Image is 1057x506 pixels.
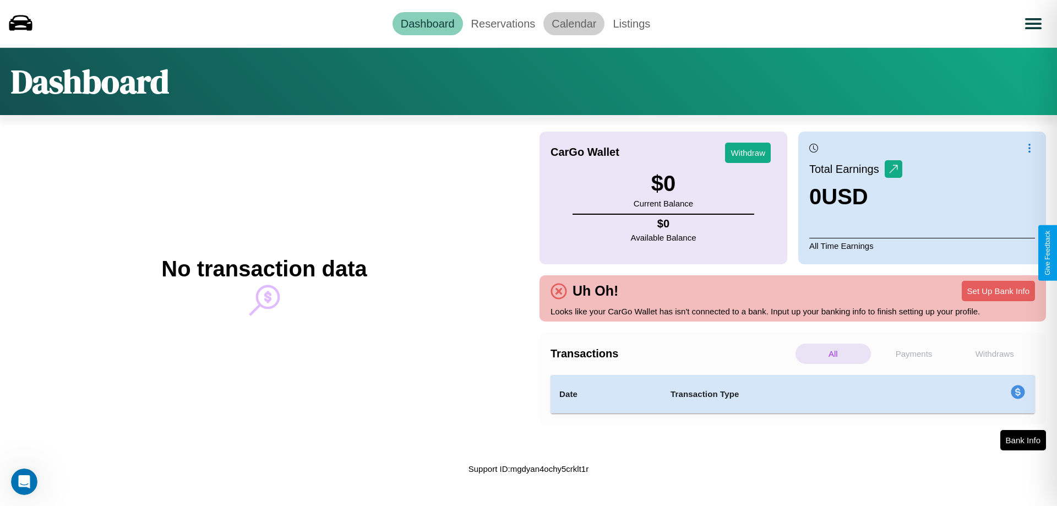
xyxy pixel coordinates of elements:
h4: Transactions [551,347,793,360]
p: Support ID: mgdyan4ochy5crklt1r [468,461,589,476]
h3: 0 USD [809,184,902,209]
h4: Date [559,388,653,401]
table: simple table [551,375,1035,413]
h4: Uh Oh! [567,283,624,299]
a: Dashboard [393,12,463,35]
a: Listings [604,12,658,35]
a: Calendar [543,12,604,35]
p: Withdraws [957,344,1032,364]
p: Available Balance [631,230,696,245]
button: Withdraw [725,143,771,163]
h4: Transaction Type [671,388,920,401]
p: Payments [876,344,952,364]
h4: $ 0 [631,217,696,230]
iframe: Intercom live chat [11,469,37,495]
button: Open menu [1018,8,1049,39]
h2: No transaction data [161,257,367,281]
a: Reservations [463,12,544,35]
p: All [796,344,871,364]
p: Current Balance [634,196,693,211]
p: Looks like your CarGo Wallet has isn't connected to a bank. Input up your banking info to finish ... [551,304,1035,319]
p: Total Earnings [809,159,885,179]
h4: CarGo Wallet [551,146,619,159]
button: Bank Info [1000,430,1046,450]
p: All Time Earnings [809,238,1035,253]
h3: $ 0 [634,171,693,196]
h1: Dashboard [11,59,169,104]
button: Set Up Bank Info [962,281,1035,301]
div: Give Feedback [1044,231,1051,275]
